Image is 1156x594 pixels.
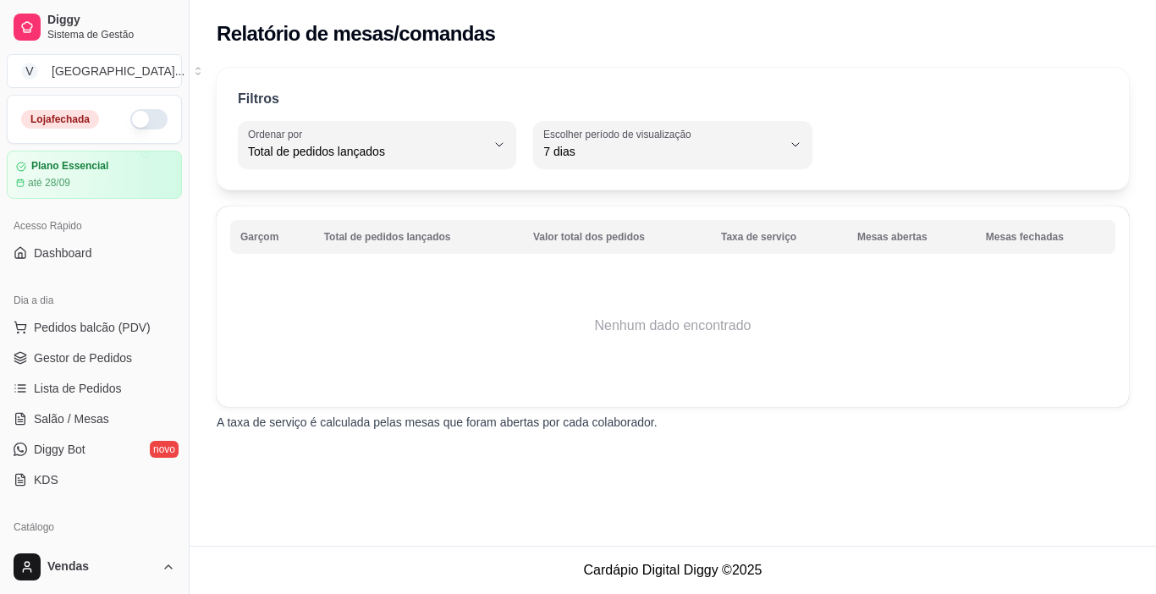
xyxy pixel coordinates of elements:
[7,466,182,493] a: KDS
[7,405,182,432] a: Salão / Mesas
[34,441,85,458] span: Diggy Bot
[7,287,182,314] div: Dia a dia
[711,220,847,254] th: Taxa de serviço
[230,258,1115,393] td: Nenhum dado encontrado
[34,471,58,488] span: KDS
[7,212,182,239] div: Acesso Rápido
[7,375,182,402] a: Lista de Pedidos
[28,176,70,190] article: até 28/09
[523,220,711,254] th: Valor total dos pedidos
[47,28,175,41] span: Sistema de Gestão
[238,89,279,109] p: Filtros
[47,559,155,575] span: Vendas
[7,239,182,267] a: Dashboard
[34,349,132,366] span: Gestor de Pedidos
[230,220,314,254] th: Garçom
[543,143,781,160] span: 7 dias
[31,160,108,173] article: Plano Essencial
[47,13,175,28] span: Diggy
[314,220,523,254] th: Total de pedidos lançados
[34,410,109,427] span: Salão / Mesas
[217,414,1129,431] p: A taxa de serviço é calculada pelas mesas que foram abertas por cada colaborador.
[533,121,812,168] button: Escolher período de visualização7 dias
[7,54,182,88] button: Select a team
[543,127,696,141] label: Escolher período de visualização
[7,547,182,587] button: Vendas
[7,514,182,541] div: Catálogo
[7,436,182,463] a: Diggy Botnovo
[976,220,1115,254] th: Mesas fechadas
[7,344,182,371] a: Gestor de Pedidos
[52,63,184,80] div: [GEOGRAPHIC_DATA] ...
[7,314,182,341] button: Pedidos balcão (PDV)
[248,127,308,141] label: Ordenar por
[130,109,168,129] button: Alterar Status
[7,7,182,47] a: DiggySistema de Gestão
[34,319,151,336] span: Pedidos balcão (PDV)
[34,380,122,397] span: Lista de Pedidos
[21,110,99,129] div: Loja fechada
[21,63,38,80] span: V
[217,20,495,47] h2: Relatório de mesas/comandas
[248,143,486,160] span: Total de pedidos lançados
[34,245,92,261] span: Dashboard
[847,220,976,254] th: Mesas abertas
[238,121,516,168] button: Ordenar porTotal de pedidos lançados
[190,546,1156,594] footer: Cardápio Digital Diggy © 2025
[7,151,182,199] a: Plano Essencialaté 28/09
